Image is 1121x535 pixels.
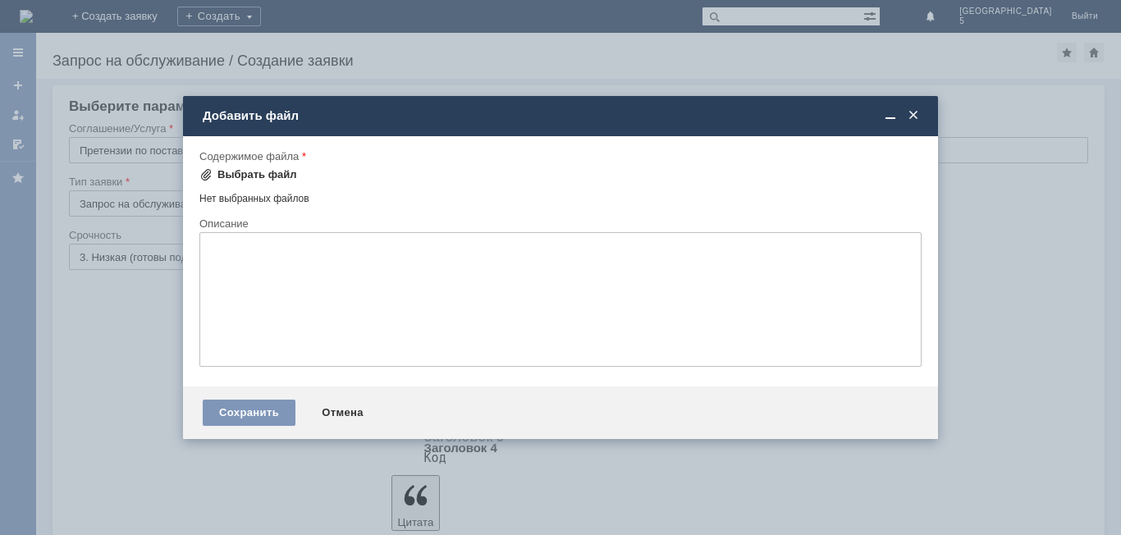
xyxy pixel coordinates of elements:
div: Нет выбранных файлов [199,186,922,205]
div: Содержимое файла [199,151,918,162]
div: Описание [199,218,918,229]
div: Добрый вечер, в ходе приемки поставки товаров мною были выявлены расхождения, о чем был составлен... [7,7,240,72]
span: Закрыть [905,108,922,123]
div: Добавить файл [203,108,922,123]
span: Свернуть (Ctrl + M) [882,108,899,123]
div: Выбрать файл [217,168,297,181]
